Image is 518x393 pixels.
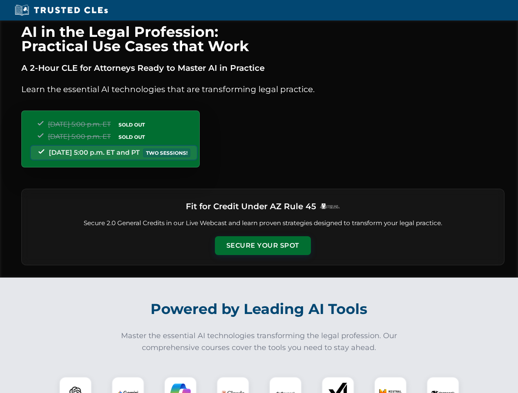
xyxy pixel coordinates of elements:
[215,236,311,255] button: Secure Your Spot
[32,295,486,323] h2: Powered by Leading AI Tools
[319,203,340,209] img: Logo
[116,120,148,129] span: SOLD OUT
[32,219,494,228] p: Secure 2.0 General Credits in our Live Webcast and learn proven strategies designed to transform ...
[21,83,504,96] p: Learn the essential AI technologies that are transforming legal practice.
[21,25,504,53] h1: AI in the Legal Profession: Practical Use Cases that Work
[186,199,316,214] h3: Fit for Credit Under AZ Rule 45
[12,4,110,16] img: Trusted CLEs
[48,120,111,128] span: [DATE] 5:00 p.m. ET
[116,133,148,141] span: SOLD OUT
[116,330,403,354] p: Master the essential AI technologies transforming the legal profession. Our comprehensive courses...
[48,133,111,140] span: [DATE] 5:00 p.m. ET
[21,61,504,75] p: A 2-Hour CLE for Attorneys Ready to Master AI in Practice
